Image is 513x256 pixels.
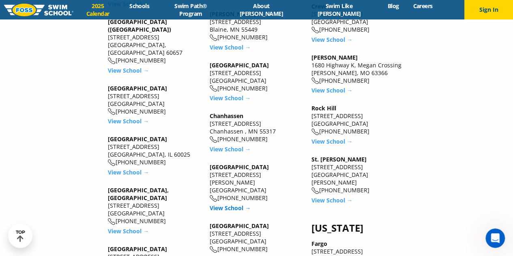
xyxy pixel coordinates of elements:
a: View School → [108,117,149,125]
a: [GEOGRAPHIC_DATA] [108,245,167,253]
a: [GEOGRAPHIC_DATA] [210,163,269,171]
div: [STREET_ADDRESS] [GEOGRAPHIC_DATA] [PHONE_NUMBER] [311,104,405,136]
a: View School → [210,204,251,212]
div: TOP [16,230,25,242]
img: location-phone-o-icon.svg [311,27,319,34]
img: location-phone-o-icon.svg [108,218,116,225]
a: View School → [108,168,149,176]
img: location-phone-o-icon.svg [108,58,116,65]
a: View School → [210,145,251,153]
img: location-phone-o-icon.svg [210,85,217,92]
h4: [US_STATE] [311,222,405,234]
img: location-phone-o-icon.svg [311,129,319,136]
div: [STREET_ADDRESS] Chanhassen , MN 55317 [PHONE_NUMBER] [210,112,303,143]
a: Fargo [311,240,327,247]
a: Rock Hill [311,104,336,112]
div: 1680 Highway K, Megan Crossing [PERSON_NAME], MO 63366 [PHONE_NUMBER] [311,54,405,85]
a: [GEOGRAPHIC_DATA] [210,61,269,69]
a: About [PERSON_NAME] [225,2,298,17]
div: [STREET_ADDRESS][PERSON_NAME] [GEOGRAPHIC_DATA] [PHONE_NUMBER] [210,163,303,202]
a: Swim Like [PERSON_NAME] [298,2,380,17]
a: Blog [380,2,406,10]
img: FOSS Swim School Logo [4,4,73,16]
img: location-phone-o-icon.svg [311,187,319,194]
a: [GEOGRAPHIC_DATA], [GEOGRAPHIC_DATA] [108,186,169,202]
div: [STREET_ADDRESS] [GEOGRAPHIC_DATA], [GEOGRAPHIC_DATA] 60657 [PHONE_NUMBER] [108,18,202,65]
iframe: Intercom live chat [485,228,505,248]
a: View School → [311,36,352,43]
a: [GEOGRAPHIC_DATA] [210,222,269,230]
a: View School → [311,196,352,204]
img: location-phone-o-icon.svg [210,34,217,41]
a: [GEOGRAPHIC_DATA] [108,84,167,92]
div: [STREET_ADDRESS] [GEOGRAPHIC_DATA] [PHONE_NUMBER] [210,222,303,253]
a: View School → [311,86,352,94]
a: St. [PERSON_NAME] [311,155,367,163]
a: [PERSON_NAME] [311,54,358,61]
img: location-phone-o-icon.svg [108,108,116,115]
img: location-phone-o-icon.svg [311,77,319,84]
a: View School → [108,227,149,235]
div: [STREET_ADDRESS] [GEOGRAPHIC_DATA][PERSON_NAME] [PHONE_NUMBER] [311,155,405,194]
a: 2025 Calendar [73,2,122,17]
img: location-phone-o-icon.svg [108,159,116,166]
div: [STREET_ADDRESS] [GEOGRAPHIC_DATA], IL 60025 [PHONE_NUMBER] [108,135,202,166]
a: View School → [311,138,352,145]
div: [STREET_ADDRESS] [GEOGRAPHIC_DATA] [PHONE_NUMBER] [108,186,202,225]
img: location-phone-o-icon.svg [210,246,217,253]
div: [STREET_ADDRESS] Blaine, MN 55449 [PHONE_NUMBER] [210,10,303,41]
a: View School → [210,43,251,51]
a: Careers [406,2,440,10]
a: View School → [210,94,251,102]
a: [GEOGRAPHIC_DATA] ([GEOGRAPHIC_DATA]) [108,18,171,33]
img: location-phone-o-icon.svg [210,136,217,143]
div: [STREET_ADDRESS] [GEOGRAPHIC_DATA] [PHONE_NUMBER] [108,84,202,116]
div: [STREET_ADDRESS] [GEOGRAPHIC_DATA] [PHONE_NUMBER] [210,61,303,93]
a: Schools [122,2,157,10]
img: location-phone-o-icon.svg [210,195,217,202]
a: Chanhassen [210,112,243,120]
a: View School → [108,67,149,74]
a: Swim Path® Program [157,2,225,17]
a: [GEOGRAPHIC_DATA] [108,135,167,143]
